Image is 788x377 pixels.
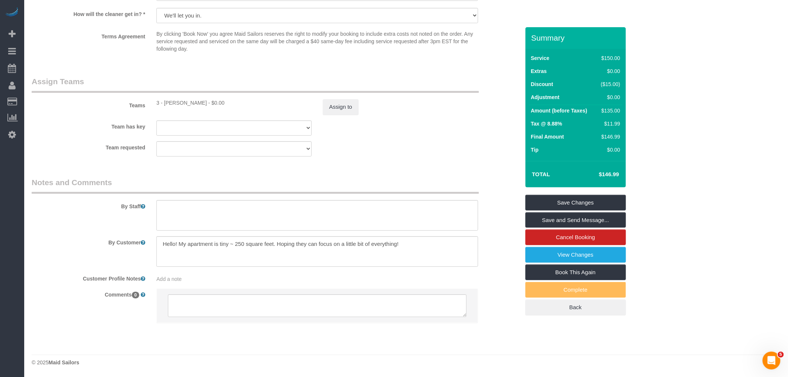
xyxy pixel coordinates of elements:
[525,264,626,280] a: Book This Again
[532,171,550,177] strong: Total
[531,133,564,140] label: Final Amount
[132,292,140,298] span: 0
[32,76,479,93] legend: Assign Teams
[323,99,359,115] button: Assign to
[26,200,151,210] label: By Staff
[525,229,626,245] a: Cancel Booking
[26,30,151,40] label: Terms Agreement
[525,300,626,315] a: Back
[531,54,550,62] label: Service
[531,120,562,127] label: Tax @ 8.88%
[48,359,79,365] strong: Maid Sailors
[598,146,620,153] div: $0.00
[598,80,620,88] div: ($15.00)
[26,236,151,246] label: By Customer
[32,359,781,366] div: © 2025
[598,94,620,101] div: $0.00
[531,80,553,88] label: Discount
[156,30,478,53] p: By clicking 'Book Now' you agree Maid Sailors reserves the right to modify your booking to includ...
[525,247,626,263] a: View Changes
[598,120,620,127] div: $11.99
[32,177,479,194] legend: Notes and Comments
[531,94,560,101] label: Adjustment
[26,288,151,298] label: Comments
[525,212,626,228] a: Save and Send Message...
[763,352,781,370] iframe: Intercom live chat
[778,352,784,358] span: 5
[156,99,312,107] div: 0 hours x $17.00/hour
[531,146,539,153] label: Tip
[525,195,626,210] a: Save Changes
[531,67,547,75] label: Extras
[26,272,151,282] label: Customer Profile Notes
[26,8,151,18] label: How will the cleaner get in? *
[156,276,182,282] span: Add a note
[598,67,620,75] div: $0.00
[598,107,620,114] div: $135.00
[26,141,151,151] label: Team requested
[531,34,622,42] h3: Summary
[576,171,619,178] h4: $146.99
[531,107,587,114] label: Amount (before Taxes)
[598,133,620,140] div: $146.99
[598,54,620,62] div: $150.00
[26,120,151,130] label: Team has key
[4,7,19,18] img: Automaid Logo
[26,99,151,109] label: Teams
